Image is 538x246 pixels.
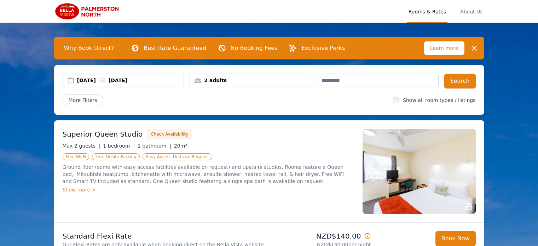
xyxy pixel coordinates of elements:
span: Why Book Direct? [58,41,120,55]
p: Standard Flexi Rate [63,231,266,241]
span: 20m² [174,143,187,149]
span: Free Wi-Fi [63,153,89,160]
div: [DATE] [DATE] [77,77,184,84]
p: Exclusive Perks [301,44,345,52]
div: Show more > [63,186,354,193]
span: Free Onsite Parking [92,153,139,160]
label: Show all room types / listings [403,97,475,103]
p: No Booking Fees [231,44,278,52]
h3: Superior Queen Studio [63,129,143,139]
p: Best Rate Guaranteed [144,44,206,52]
img: Bella Vista Palmerston North [54,3,122,20]
span: Easy Access Units on Request [143,153,212,160]
button: Search [444,74,476,88]
span: More Filters [63,94,103,106]
p: NZD$140.00 [272,231,371,241]
span: Learn more [424,41,464,55]
button: Check Availability [147,129,192,139]
span: 1 bedroom | [103,143,135,149]
button: Book Now [435,231,476,246]
p: Ground floor (some with easy access facilities available on request) and upstairs studios. Rooms ... [63,164,354,185]
div: 2 adults [190,77,311,84]
span: Max 2 guests | [63,143,100,149]
span: 1 bathroom | [138,143,171,149]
